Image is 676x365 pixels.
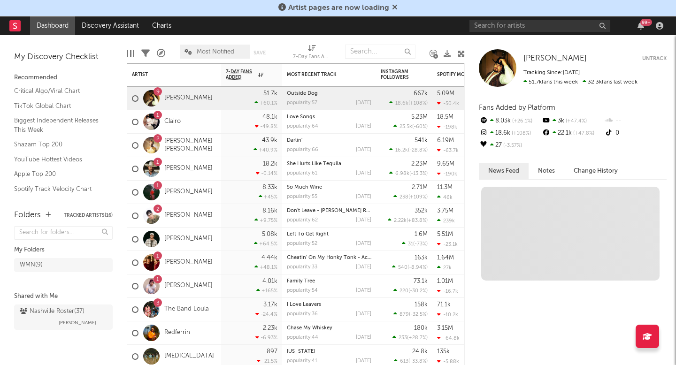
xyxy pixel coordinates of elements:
div: Artist [132,72,202,77]
div: +40.9 % [253,147,277,153]
div: 5.51M [437,231,453,237]
span: +26.1 % [511,119,532,124]
button: Untrack [642,54,667,63]
span: Tracking Since: [DATE] [523,70,580,76]
div: 135k [437,349,450,355]
span: -3.57 % [502,143,522,148]
div: 5.08k [262,231,277,237]
span: 238 [399,195,408,200]
div: 163k [415,255,428,261]
div: popularity: 36 [287,312,318,317]
div: -0.14 % [256,170,277,176]
div: 18.6k [479,127,541,139]
a: Shazam Top 200 [14,139,103,150]
a: Left To Get Right [287,232,329,237]
div: 8.03k [479,115,541,127]
div: [DATE] [356,335,371,340]
div: 18.5M [437,114,453,120]
div: [DATE] [356,241,371,246]
div: popularity: 33 [287,265,317,270]
div: ( ) [392,264,428,270]
div: -21.5 % [257,358,277,364]
span: +83.8 % [408,218,426,223]
div: [DATE] [356,358,371,364]
div: [DATE] [356,100,371,106]
div: 5.23M [411,114,428,120]
a: The Band Loula [164,305,209,313]
div: ( ) [389,170,428,176]
div: A&R Pipeline [157,40,165,67]
span: -60 % [414,124,426,129]
div: 3.75M [437,208,453,214]
div: So Much Wine [287,185,371,190]
span: -8.94 % [409,265,426,270]
span: +108 % [410,101,426,106]
div: Edit Columns [127,40,134,67]
div: Folders [14,210,41,221]
a: Love Songs [287,114,315,120]
div: ( ) [389,147,428,153]
button: Tracked Artists(16) [64,213,113,218]
div: 8.33k [262,184,277,190]
div: ( ) [394,358,428,364]
span: 2.22k [394,218,407,223]
div: My Folders [14,244,113,256]
a: [MEDICAL_DATA] [164,352,214,360]
div: 18.2k [263,161,277,167]
div: +64.5 % [254,241,277,247]
span: -33.8 % [410,359,426,364]
div: Spotify Monthly Listeners [437,72,507,77]
a: [PERSON_NAME] [164,259,213,266]
div: popularity: 66 [287,147,318,152]
a: [PERSON_NAME] [164,282,213,290]
a: [PERSON_NAME] [164,94,213,102]
a: Redferrin [164,329,190,337]
div: Nashville Roster ( 37 ) [20,306,84,317]
div: 11.3M [437,184,453,190]
a: [PERSON_NAME] [523,54,587,63]
div: -63.7k [437,147,459,153]
div: 22.1k [541,127,604,139]
a: Discovery Assistant [75,16,146,35]
span: -13.3 % [411,171,426,176]
div: 352k [415,208,428,214]
span: +47.4 % [564,119,587,124]
div: 3.15M [437,325,453,331]
input: Search... [345,45,415,59]
div: She Hurts Like Tequila [287,161,371,167]
span: [PERSON_NAME] [59,317,96,328]
span: -73 % [415,242,426,247]
div: 51.7k [263,91,277,97]
div: I Love Leavers [287,302,371,307]
a: WMN(9) [14,258,113,272]
span: 613 [400,359,408,364]
div: 73.1k [414,278,428,284]
div: 541k [415,137,428,144]
div: [DATE] [356,218,371,223]
div: -10.2k [437,312,458,318]
div: 667k [414,91,428,97]
div: +9.75 % [254,217,277,223]
div: 1.6M [415,231,428,237]
div: 43.9k [262,137,277,144]
div: ( ) [388,217,428,223]
div: -23.1k [437,241,458,247]
div: +165 % [256,288,277,294]
div: 0 [604,127,667,139]
div: Darlin' [287,138,371,143]
a: [PERSON_NAME] [164,235,213,243]
span: 18.6k [395,101,408,106]
div: 6.19M [437,137,454,144]
input: Search for artists [469,20,610,32]
div: 24.8k [412,349,428,355]
div: 897 [267,349,277,355]
div: -- [604,115,667,127]
div: Left To Get Right [287,232,371,237]
div: +48.1 % [254,264,277,270]
a: Outside Dog [287,91,318,96]
button: Save [253,50,266,55]
span: 233 [399,335,407,341]
div: 239k [437,218,455,224]
div: WMN ( 9 ) [20,259,43,271]
span: 16.2k [395,148,408,153]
